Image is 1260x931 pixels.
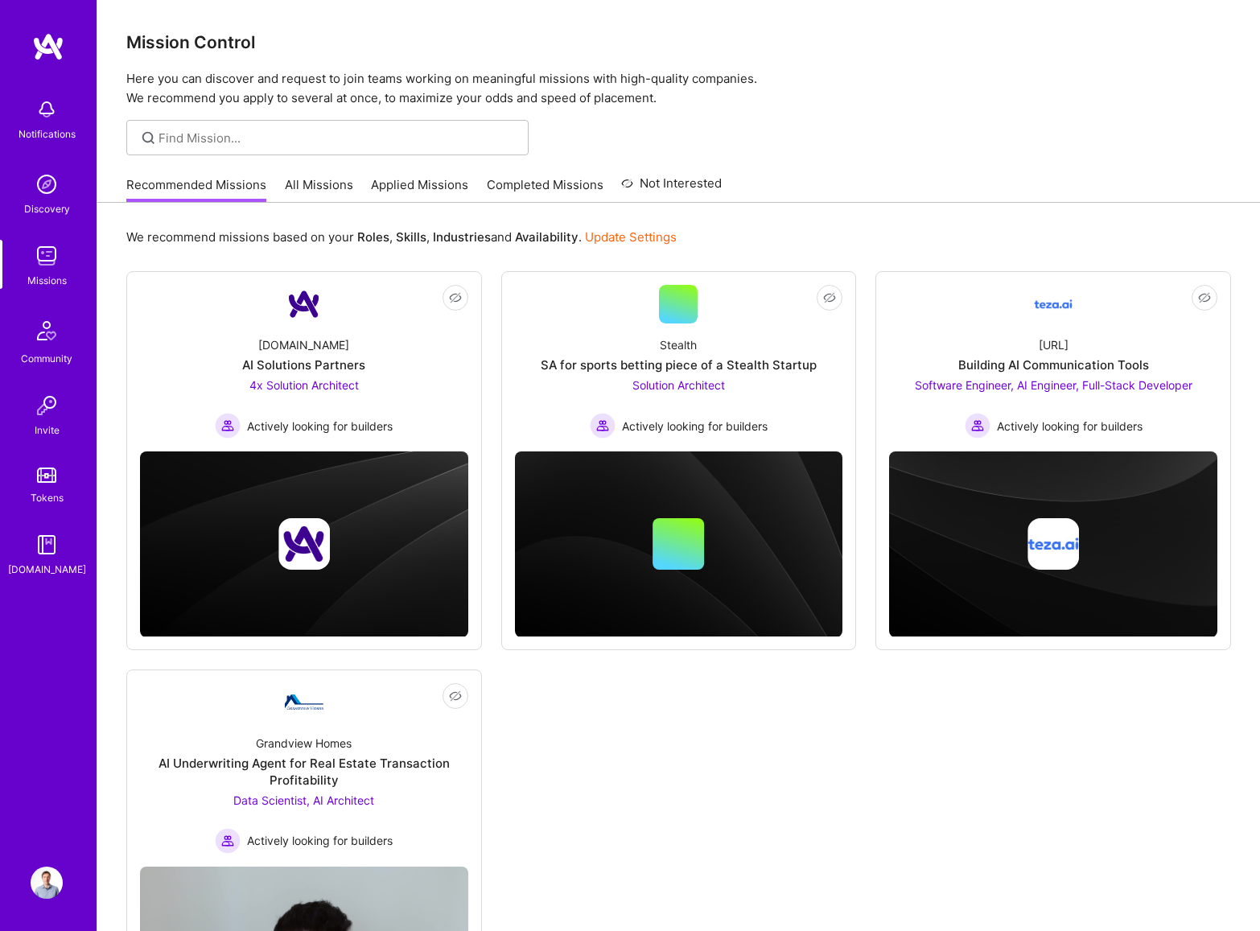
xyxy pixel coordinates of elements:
a: Update Settings [585,229,677,245]
a: Recommended Missions [126,176,266,203]
b: Skills [396,229,426,245]
input: Find Mission... [159,130,517,146]
img: User Avatar [31,867,63,899]
b: Roles [357,229,389,245]
img: teamwork [31,240,63,272]
img: Actively looking for builders [215,413,241,439]
div: [DOMAIN_NAME] [8,561,86,578]
span: Actively looking for builders [622,418,768,435]
a: Not Interested [621,174,722,203]
div: AI Solutions Partners [242,356,365,373]
b: Availability [515,229,579,245]
div: Stealth [660,336,697,353]
img: Actively looking for builders [215,828,241,854]
img: Actively looking for builders [590,413,616,439]
h3: Mission Control [126,32,1231,52]
img: logo [32,32,64,61]
div: [DOMAIN_NAME] [258,336,349,353]
div: Community [21,350,72,367]
div: AI Underwriting Agent for Real Estate Transaction Profitability [140,755,468,789]
div: Notifications [19,126,76,142]
img: Company logo [278,518,330,570]
a: Applied Missions [371,176,468,203]
div: Invite [35,422,60,439]
span: Actively looking for builders [247,418,393,435]
span: Data Scientist, AI Architect [233,793,374,807]
img: Community [27,311,66,350]
img: bell [31,93,63,126]
div: Grandview Homes [256,735,352,752]
b: Industries [433,229,491,245]
div: [URL] [1039,336,1069,353]
span: Software Engineer, AI Engineer, Full-Stack Developer [915,378,1192,392]
img: Company Logo [1034,285,1073,323]
p: Here you can discover and request to join teams working on meaningful missions with high-quality ... [126,69,1231,108]
img: Company logo [1027,518,1079,570]
i: icon EyeClosed [823,291,836,304]
span: Actively looking for builders [247,832,393,849]
img: Company Logo [285,694,323,709]
p: We recommend missions based on your , , and . [126,229,677,245]
img: cover [889,451,1217,636]
span: Solution Architect [632,378,725,392]
img: tokens [37,468,56,483]
i: icon EyeClosed [449,690,462,702]
div: Building AI Communication Tools [958,356,1149,373]
i: icon EyeClosed [1198,291,1211,304]
div: Missions [27,272,67,289]
a: All Missions [285,176,353,203]
img: guide book [31,529,63,561]
div: SA for sports betting piece of a Stealth Startup [541,356,817,373]
img: cover [515,451,843,636]
i: icon SearchGrey [139,129,158,147]
a: Completed Missions [487,176,603,203]
div: Tokens [31,489,64,506]
div: Discovery [24,200,70,217]
span: Actively looking for builders [997,418,1143,435]
span: 4x Solution Architect [249,378,359,392]
img: cover [140,451,468,636]
img: Invite [31,389,63,422]
img: Actively looking for builders [965,413,990,439]
img: discovery [31,168,63,200]
img: Company Logo [285,285,323,323]
i: icon EyeClosed [449,291,462,304]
